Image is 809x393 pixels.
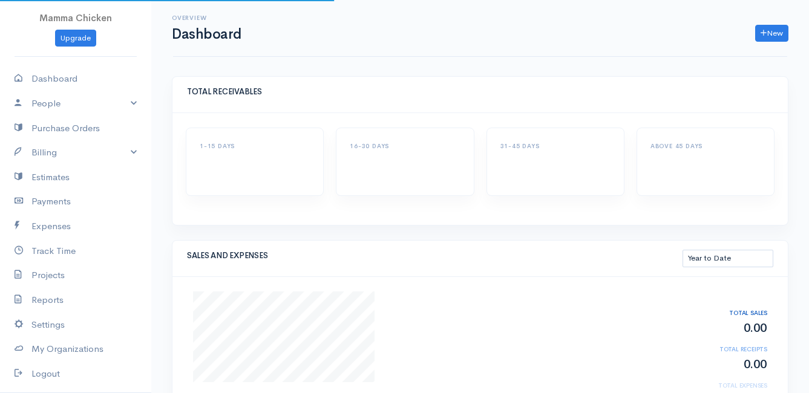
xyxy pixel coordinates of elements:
h6: TOTAL RECEIPTS [682,346,768,352]
h2: 0.00 [682,322,768,335]
h6: 16-30 DAYS [350,143,460,149]
h1: Dashboard [172,27,241,42]
h5: TOTAL RECEIVABLES [187,88,773,96]
a: Upgrade [55,30,96,47]
h6: Overview [172,15,241,21]
h6: TOTAL SALES [682,310,768,316]
h6: 31-45 DAYS [500,143,611,149]
h2: 0.00 [682,358,768,371]
h6: TOTAL EXPENSES [682,382,768,389]
h5: SALES AND EXPENSES [187,252,683,260]
a: New [755,25,788,42]
h6: ABOVE 45 DAYS [650,143,761,149]
span: Mamma Chicken [39,12,112,24]
h6: 1-15 DAYS [200,143,310,149]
